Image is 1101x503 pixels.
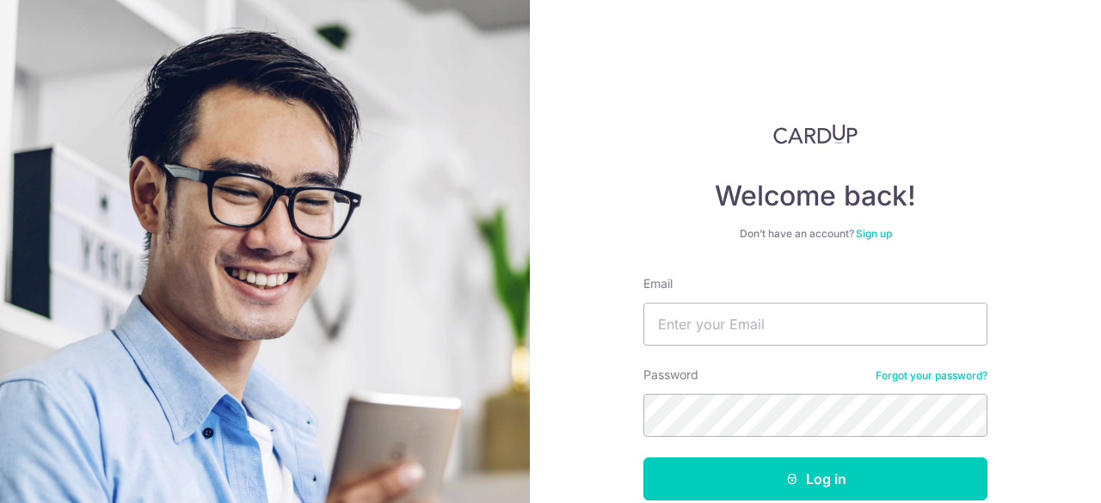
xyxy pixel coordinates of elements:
[643,303,987,346] input: Enter your Email
[643,366,698,383] label: Password
[773,124,858,144] img: CardUp Logo
[856,227,892,240] a: Sign up
[643,179,987,213] h4: Welcome back!
[643,275,673,292] label: Email
[643,457,987,500] button: Log in
[876,369,987,383] a: Forgot your password?
[643,227,987,241] div: Don’t have an account?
